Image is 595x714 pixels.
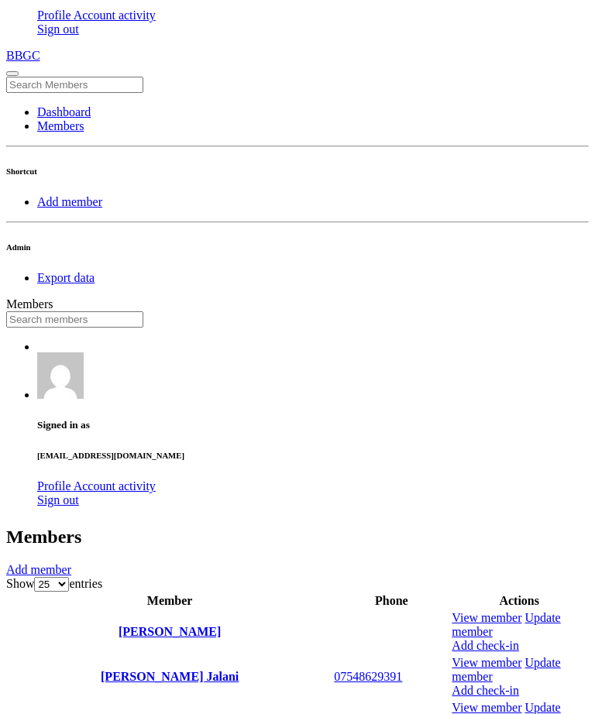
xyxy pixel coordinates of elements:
a: View member [452,701,521,714]
a: [PERSON_NAME] Jalani [101,670,239,683]
a: Update member [452,656,560,683]
a: [PERSON_NAME] [119,625,221,638]
a: Update member [452,611,560,638]
h2: Members [6,527,589,548]
a: Add check-in [452,639,519,652]
input: Search [6,77,143,93]
h6: Admin [6,242,589,252]
select: Showentries [34,577,69,592]
th: Actions [451,593,587,609]
a: 07548629391 [334,670,402,683]
a: BBGC [6,49,589,63]
h6: [EMAIL_ADDRESS][DOMAIN_NAME] [37,451,589,460]
th: Member [8,593,332,609]
a: Profile [37,9,74,22]
button: Toggle sidenav [6,71,19,76]
span: Profile [37,479,71,493]
input: Search members [6,311,143,328]
a: Sign out [37,22,79,36]
a: Add member [6,563,71,576]
h6: Shortcut [6,166,589,176]
a: Members [37,119,84,132]
a: Account activity [74,479,156,493]
a: Sign out [37,493,79,506]
a: Account activity [74,9,156,22]
div: Members [6,297,589,311]
a: Add check-in [452,684,519,697]
th: Phone [333,593,449,609]
label: Show entries [6,577,102,590]
h5: Signed in as [37,419,589,431]
a: View member [452,656,521,669]
a: View member [452,611,521,624]
span: Profile [37,9,71,22]
a: Dashboard [37,105,91,118]
a: Export data [37,271,95,284]
a: Add member [37,195,102,208]
a: Profile [37,479,74,493]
